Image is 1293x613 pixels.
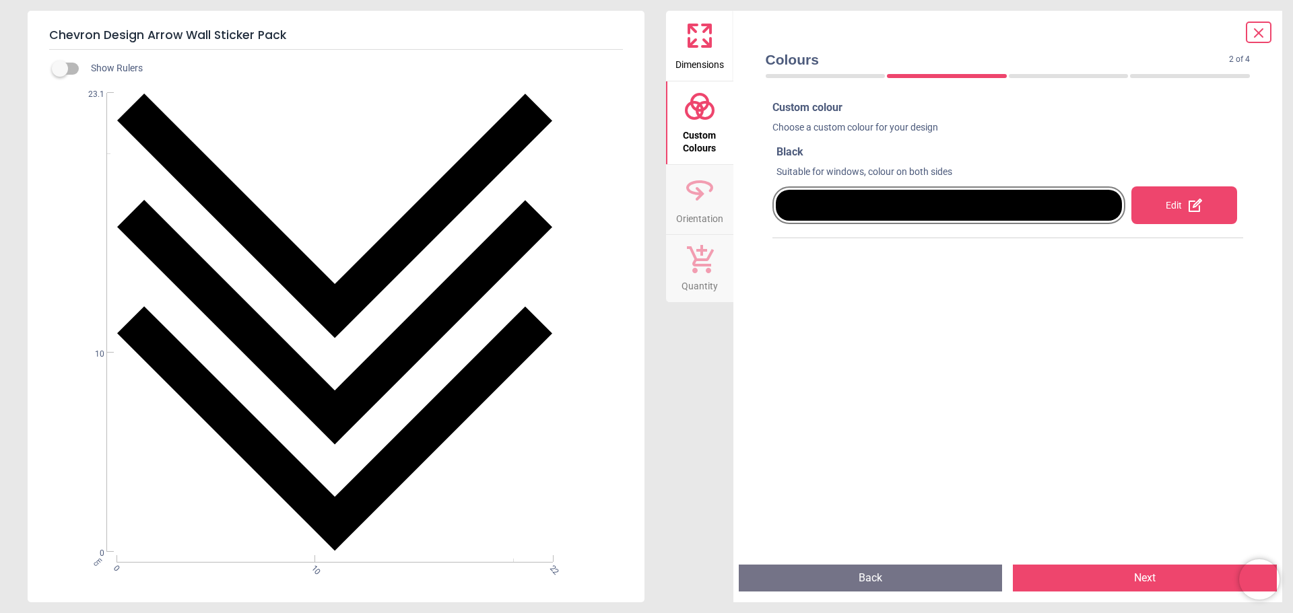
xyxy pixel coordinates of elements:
div: Black [776,145,1244,159]
span: 0 [110,563,119,572]
button: Next [1013,565,1277,591]
button: Orientation [666,165,733,235]
span: Colours [766,50,1230,69]
span: 0 [79,548,104,559]
span: Custom colour [772,101,842,114]
span: 22 [547,563,556,572]
div: Show Rulers [60,61,644,77]
span: 2 of 4 [1229,54,1250,65]
span: Orientation [676,206,723,226]
h5: Chevron Design Arrow Wall Sticker Pack [49,22,623,50]
span: Custom Colours [667,122,732,155]
button: Dimensions [666,11,733,81]
button: Quantity [666,235,733,302]
span: 10 [309,563,318,572]
button: Back [739,565,1003,591]
iframe: Brevo live chat [1239,559,1280,600]
span: Quantity [682,273,718,293]
span: 23.1 [79,89,104,100]
span: Dimensions [675,52,724,72]
span: 10 [79,349,104,360]
div: Choose a custom colour for your design [772,121,1244,140]
div: Suitable for windows, colour on both sides [776,166,1244,179]
span: cm [91,555,103,567]
button: Custom Colours [666,81,733,164]
div: Edit [1131,186,1237,224]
